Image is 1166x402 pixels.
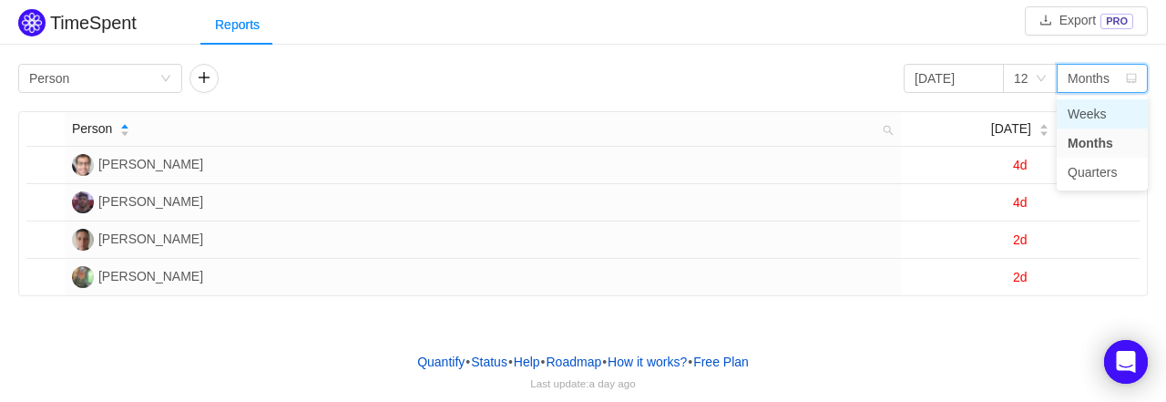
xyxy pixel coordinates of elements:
[546,348,603,376] a: Roadmap
[1013,270,1028,284] span: 2d
[1104,340,1148,384] div: Open Intercom Messenger
[29,65,69,92] div: Person
[119,121,130,134] div: Sort
[160,73,171,86] i: icon: down
[1038,121,1049,134] div: Sort
[692,348,750,376] button: Free Plan
[1013,195,1028,210] span: 4d
[98,194,203,209] span: [PERSON_NAME]
[508,355,513,369] span: •
[991,119,1031,139] span: [DATE]
[120,129,130,134] i: icon: caret-down
[607,348,688,376] button: How it works?
[72,154,94,176] img: CE
[1014,65,1028,92] div: 12
[1057,99,1148,129] li: Weeks
[1057,129,1148,158] li: Months
[72,266,94,288] img: MF
[189,64,219,93] button: icon: plus
[904,64,1004,93] input: Start date
[1038,129,1048,134] i: icon: caret-down
[541,355,546,369] span: •
[513,348,541,376] a: Help
[72,191,94,213] img: DN
[72,229,94,251] img: MP
[688,355,692,369] span: •
[200,5,274,46] div: Reports
[1025,6,1148,36] button: icon: downloadExportPRO
[98,157,203,171] span: [PERSON_NAME]
[1013,232,1028,247] span: 2d
[588,377,635,389] span: a day ago
[1126,73,1137,86] i: icon: calendar
[465,355,470,369] span: •
[875,112,901,146] i: icon: search
[416,348,465,376] a: Quantify
[1057,158,1148,187] li: Quarters
[1038,122,1048,128] i: icon: caret-up
[50,13,137,33] h2: TimeSpent
[72,119,112,139] span: Person
[98,232,203,246] span: [PERSON_NAME]
[530,377,635,389] span: Last update:
[470,348,508,376] a: Status
[602,355,607,369] span: •
[1013,158,1028,172] span: 4d
[98,269,203,283] span: [PERSON_NAME]
[18,9,46,36] img: Quantify logo
[1068,65,1110,92] div: Months
[120,122,130,128] i: icon: caret-up
[1036,73,1047,86] i: icon: down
